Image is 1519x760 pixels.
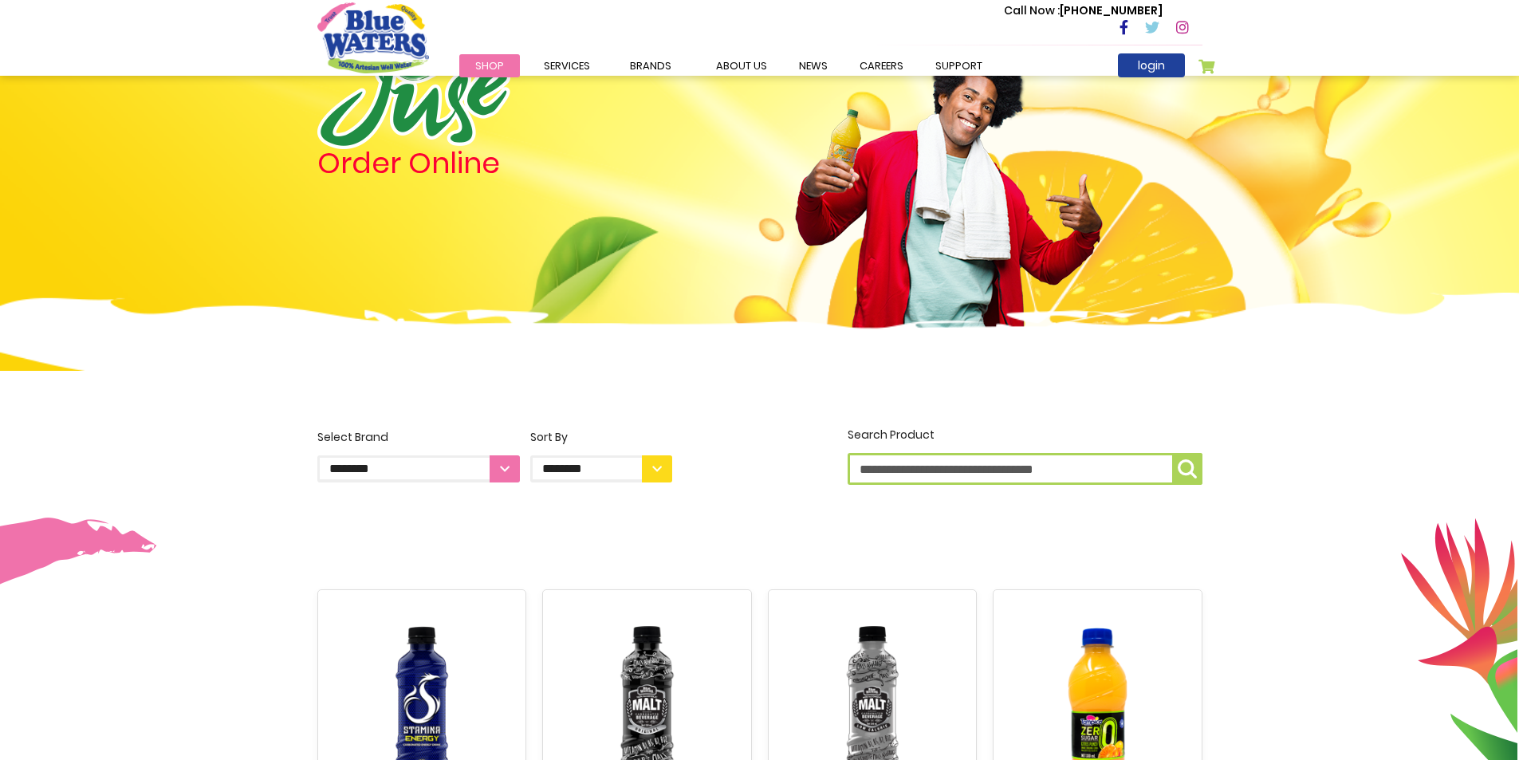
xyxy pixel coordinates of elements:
[317,2,429,73] a: store logo
[1004,2,1060,18] span: Call Now :
[475,58,504,73] span: Shop
[530,455,672,482] select: Sort By
[844,54,919,77] a: careers
[317,455,520,482] select: Select Brand
[1172,453,1202,485] button: Search Product
[317,41,510,149] img: logo
[317,429,520,482] label: Select Brand
[530,429,672,446] div: Sort By
[1004,2,1163,19] p: [PHONE_NUMBER]
[783,54,844,77] a: News
[1178,459,1197,478] img: search-icon.png
[700,54,783,77] a: about us
[544,58,590,73] span: Services
[1118,53,1185,77] a: login
[317,149,672,178] h4: Order Online
[630,58,671,73] span: Brands
[793,12,1104,353] img: man.png
[848,427,1202,485] label: Search Product
[919,54,998,77] a: support
[848,453,1202,485] input: Search Product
